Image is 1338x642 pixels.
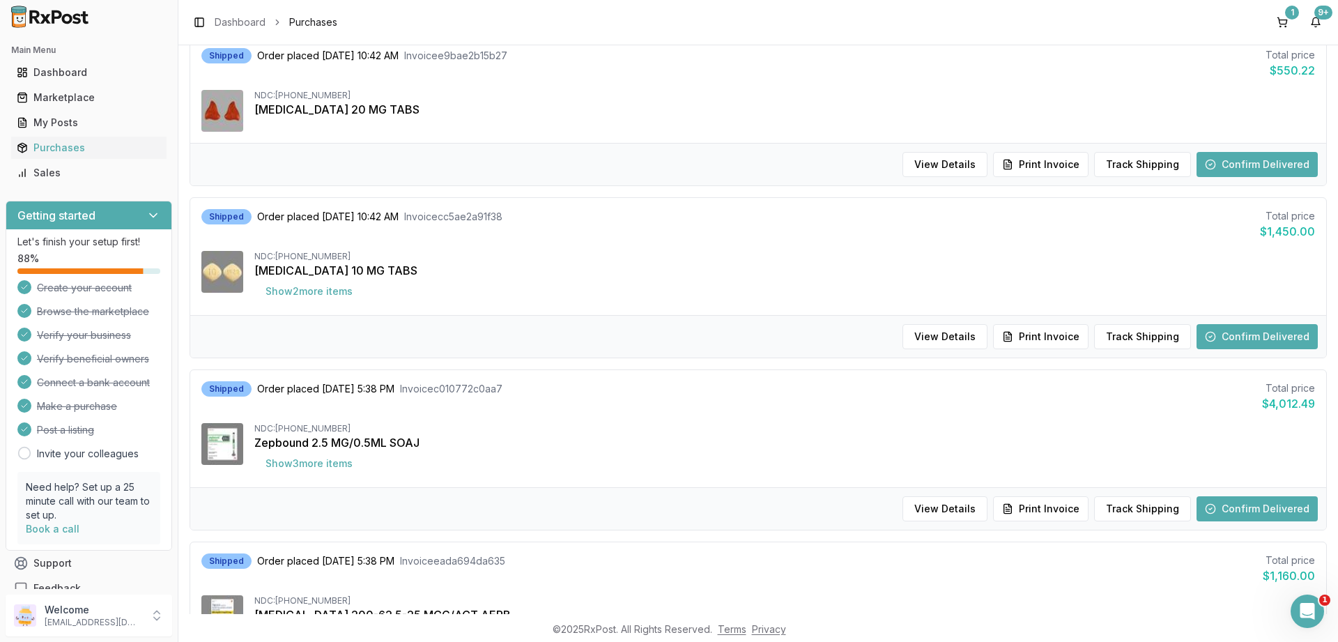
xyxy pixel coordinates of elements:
div: [MEDICAL_DATA] 20 MG TABS [254,101,1315,118]
button: Emoji picker [44,457,55,468]
button: Feedback [6,576,172,601]
div: NDC: [PHONE_NUMBER] [254,595,1315,606]
span: Feedback [33,581,81,595]
span: 88 % [17,252,39,266]
a: [DOMAIN_NAME] [61,259,143,270]
div: My Posts [17,116,161,130]
button: Send a message… [239,451,261,473]
span: Verify beneficial owners [37,352,149,366]
h2: Main Menu [11,45,167,56]
div: Just got off the phone with the seller for [MEDICAL_DATA] they have to cancel order [11,72,229,130]
button: 1 [1271,11,1293,33]
button: Upload attachment [22,456,33,467]
div: Total price [1260,209,1315,223]
a: Millwood [61,205,104,216]
button: Print Invoice [993,496,1089,521]
div: Manuel says… [11,72,268,142]
p: The team can also help [68,17,174,31]
img: Trelegy Ellipta 200-62.5-25 MCG/ACT AEPB [201,595,243,637]
span: Verify your business [37,328,131,342]
button: Purchases [6,137,172,159]
button: Confirm Delivered [1197,496,1318,521]
a: Terms [718,623,746,635]
img: Zepbound 2.5 MG/0.5ML SOAJ [201,423,243,465]
button: Track Shipping [1094,324,1191,349]
a: My Posts [11,110,167,135]
div: Total price [1263,553,1315,567]
div: Purchases [17,141,161,155]
span: 1 [1319,595,1330,606]
img: User avatar [14,604,36,627]
button: Show2more items [254,279,364,304]
span: Invoice eada694da635 [400,554,505,568]
div: NDC: [PHONE_NUMBER] [254,90,1315,101]
h1: Roxy [68,7,95,17]
div: Sales [17,166,161,180]
span: Invoice c010772c0aa7 [400,382,502,396]
div: Manuel says… [11,292,268,347]
a: Dashboard [215,15,266,29]
button: My Posts [6,112,172,134]
p: Need help? Set up a 25 minute call with our team to set up. [26,480,152,522]
div: [DATE] [11,347,268,366]
button: Print Invoice [993,152,1089,177]
button: Gif picker [66,456,77,467]
div: $1,160.00 [1263,567,1315,584]
div: Help [PERSON_NAME] understand how they’re doing: [11,366,229,410]
button: Dashboard [6,61,172,84]
span: Order placed [DATE] 10:42 AM [257,49,399,63]
a: Invite your colleagues [37,447,139,461]
div: Roxy says… [11,366,268,411]
span: Order placed [DATE] 5:38 PM [257,382,394,396]
div: Total price [1266,48,1315,62]
a: 914.923.1111 [61,232,130,243]
a: Sales [11,160,167,185]
h3: Getting started [17,207,95,224]
button: View Details [902,496,987,521]
textarea: Message… [12,427,267,451]
button: Track Shipping [1094,152,1191,177]
a: 914.923.9200 [61,219,130,230]
span: Post a listing [37,423,94,437]
button: Home [218,6,245,32]
button: go back [9,6,36,32]
div: Shipped [201,209,252,224]
div: Marketplace [17,91,161,105]
a: Purchases [11,135,167,160]
img: Farxiga 10 MG TABS [201,251,243,293]
button: Sales [6,162,172,184]
div: $550.22 [1266,62,1315,79]
span: Invoice e9bae2b15b27 [404,49,507,63]
div: $1,450.00 [1260,223,1315,240]
button: View Details [902,152,987,177]
div: Ridiculous [PERSON_NAME] PresidentDrug Mart of Millwood , N.Y. 10546 (w) (f) [61,150,256,273]
div: Roxy says… [11,411,268,510]
a: Privacy [752,623,786,635]
div: Help [PERSON_NAME] understand how they’re doing: [22,374,217,402]
div: Total price [1262,381,1315,395]
iframe: Intercom live chat [1291,595,1324,628]
img: Profile image for Roxy [40,8,62,30]
button: 9+ [1305,11,1327,33]
button: Support [6,551,172,576]
button: Track Shipping [1094,496,1191,521]
div: Richard says… [11,142,268,292]
div: Zepbound 2.5 MG/0.5ML SOAJ [254,434,1315,451]
nav: breadcrumb [215,15,337,29]
div: They were giving me run around [DATE]. I've been bugging everyday [11,292,229,336]
div: [MEDICAL_DATA] 200-62.5-25 MCG/ACT AEPB [254,606,1315,623]
span: Connect a bank account [37,376,150,390]
div: [MEDICAL_DATA] 10 MG TABS [254,262,1315,279]
a: [STREET_ADDRESS] [61,191,158,202]
span: Invoice cc5ae2a91f38 [404,210,502,224]
span: Create your account [37,281,132,295]
div: 9+ [1314,6,1332,20]
div: They were giving me run around [DATE]. I've been bugging everyday [22,300,217,328]
p: Welcome [45,603,141,617]
div: NDC: [PHONE_NUMBER] [254,423,1315,434]
a: Marketplace [11,85,167,110]
a: Dashboard [11,60,167,85]
div: 1 [1285,6,1299,20]
p: [EMAIL_ADDRESS][DOMAIN_NAME] [45,617,141,628]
